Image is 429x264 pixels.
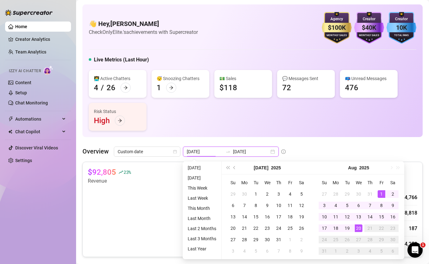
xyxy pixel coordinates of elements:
li: Last 2 Months [185,225,219,232]
a: Home [15,24,27,29]
div: 25 [332,236,340,243]
td: 2025-07-26 [296,223,307,234]
td: 2025-07-02 [262,188,273,200]
div: 22 [378,224,385,232]
li: Last 3 Months [185,235,219,242]
div: 💵 Sales [219,75,267,82]
li: This Month [185,204,219,212]
td: 2025-07-31 [364,188,376,200]
li: [DATE] [185,174,219,182]
td: 2025-08-09 [387,200,399,211]
span: arrow-right [123,85,128,90]
div: 29 [252,236,260,243]
div: $40K [354,23,384,33]
div: 72 [282,83,291,93]
td: 2025-08-27 [353,234,364,245]
li: [DATE] [185,164,219,172]
div: 2 [298,236,305,243]
span: rise [119,170,123,174]
div: $34,766 [399,194,417,201]
td: 2025-09-06 [387,245,399,257]
div: 6 [355,202,362,209]
li: This Week [185,184,219,192]
td: 2025-07-11 [284,200,296,211]
td: 2025-07-21 [239,223,250,234]
td: 2025-07-04 [284,188,296,200]
article: Overview [82,147,109,156]
td: 2025-07-25 [284,223,296,234]
div: 26 [343,236,351,243]
td: 2025-09-05 [376,245,387,257]
div: 3 [229,247,237,255]
div: 26 [107,83,115,93]
div: 29 [343,190,351,198]
div: 6 [229,202,237,209]
div: 5 [378,247,385,255]
div: 4 [94,83,98,93]
div: Creator [387,16,416,22]
td: 2025-08-20 [353,223,364,234]
div: 1 [378,190,385,198]
div: 6 [389,247,397,255]
th: Th [273,177,284,188]
div: 1 [252,190,260,198]
td: 2025-08-30 [387,234,399,245]
div: 14 [241,213,248,221]
div: $118 [219,83,237,93]
div: 4 [366,247,374,255]
div: 7 [275,247,283,255]
img: blue-badge-DgoSNQY1.svg [387,12,416,44]
div: 6 [263,247,271,255]
img: Chat Copilot [8,129,12,134]
td: 2025-08-17 [319,223,330,234]
td: 2025-09-01 [330,245,341,257]
td: 2025-07-28 [239,234,250,245]
div: 16 [389,213,397,221]
td: 2025-08-25 [330,234,341,245]
td: 2025-07-27 [227,234,239,245]
td: 2025-07-05 [296,188,307,200]
div: 31 [275,236,283,243]
th: Tu [341,177,353,188]
div: 14 [366,213,374,221]
th: Sa [387,177,399,188]
div: 19 [343,224,351,232]
div: 1 [157,83,161,93]
a: Chat Monitoring [15,100,48,105]
div: Total Fans [387,34,416,38]
span: 1 [420,242,426,248]
td: 2025-08-19 [341,223,353,234]
div: 5 [343,202,351,209]
div: 12 [298,202,305,209]
li: Last Year [185,245,219,253]
th: Mo [239,177,250,188]
td: 2025-07-31 [273,234,284,245]
div: 20 [229,224,237,232]
td: 2025-07-13 [227,211,239,223]
div: 5 [298,190,305,198]
div: 11 [286,202,294,209]
td: 2025-07-08 [250,200,262,211]
td: 2025-08-08 [284,245,296,257]
div: Creator [354,16,384,22]
div: 1 [286,236,294,243]
div: 21 [241,224,248,232]
td: 2025-07-29 [341,188,353,200]
div: 4 [286,190,294,198]
div: Risk Status [94,108,141,115]
button: Last year (Control + left) [224,161,231,174]
div: 💬 Messages Sent [282,75,330,82]
a: Content [15,80,31,85]
td: 2025-08-05 [250,245,262,257]
div: 23 [263,224,271,232]
div: 2 [343,247,351,255]
a: Settings [15,158,32,163]
td: 2025-07-23 [262,223,273,234]
div: 23 [389,224,397,232]
td: 2025-07-30 [262,234,273,245]
td: 2025-09-03 [353,245,364,257]
td: 2025-07-28 [330,188,341,200]
div: 2 [389,190,397,198]
img: purple-badge-B9DA21FR.svg [354,12,384,44]
div: 30 [263,236,271,243]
